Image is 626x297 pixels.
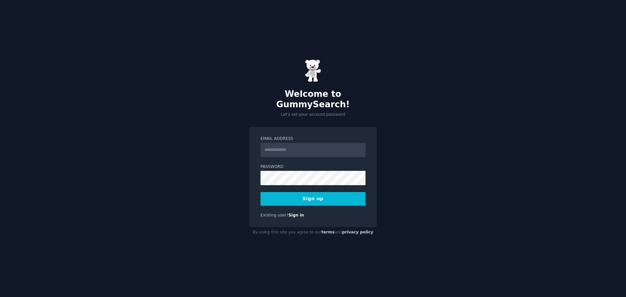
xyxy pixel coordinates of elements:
[249,89,377,110] h2: Welcome to GummySearch!
[249,112,377,118] p: Let's set your account password
[305,59,321,82] img: Gummy Bear
[249,227,377,238] div: By using this site you agree to our and
[342,230,373,234] a: privacy policy
[289,213,304,217] a: Sign in
[261,192,365,206] button: Sign up
[261,136,365,142] label: Email Address
[321,230,335,234] a: terms
[261,164,365,170] label: Password
[261,213,289,217] span: Existing user?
